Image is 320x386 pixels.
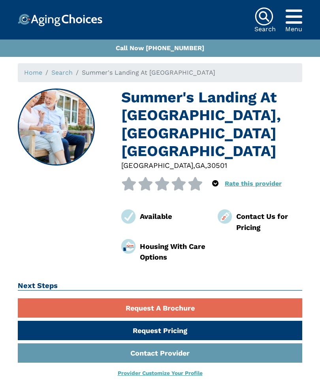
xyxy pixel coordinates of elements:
h2: Next Steps [18,281,302,291]
span: , [193,161,195,169]
div: Menu [285,26,302,32]
img: Choice! [18,14,102,26]
div: Popover trigger [212,177,218,190]
h1: Summer's Landing At [GEOGRAPHIC_DATA], [GEOGRAPHIC_DATA] [GEOGRAPHIC_DATA] [121,88,302,160]
img: search-icon.svg [254,7,273,26]
div: Contact Us for Pricing [236,211,302,233]
span: GA [195,161,205,169]
div: 30501 [207,160,227,171]
nav: breadcrumb [18,63,302,82]
span: [GEOGRAPHIC_DATA] [121,161,193,169]
div: Housing With Care Options [140,241,206,263]
a: Search [51,69,73,76]
span: Summer's Landing At [GEOGRAPHIC_DATA] [82,69,215,76]
div: Popover trigger [285,7,302,26]
span: , [205,161,207,169]
img: Summer's Landing At Limestone, Gainesville GA [19,89,94,165]
a: Request A Brochure [18,298,302,318]
a: Provider Customize Your Profile [118,370,203,376]
a: Rate this provider [225,180,282,187]
a: Home [24,69,42,76]
div: Available [140,211,206,222]
a: Call Now [PHONE_NUMBER] [116,44,204,52]
div: Search [254,26,276,32]
a: Contact Provider [18,343,302,363]
a: Request Pricing [18,321,302,340]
